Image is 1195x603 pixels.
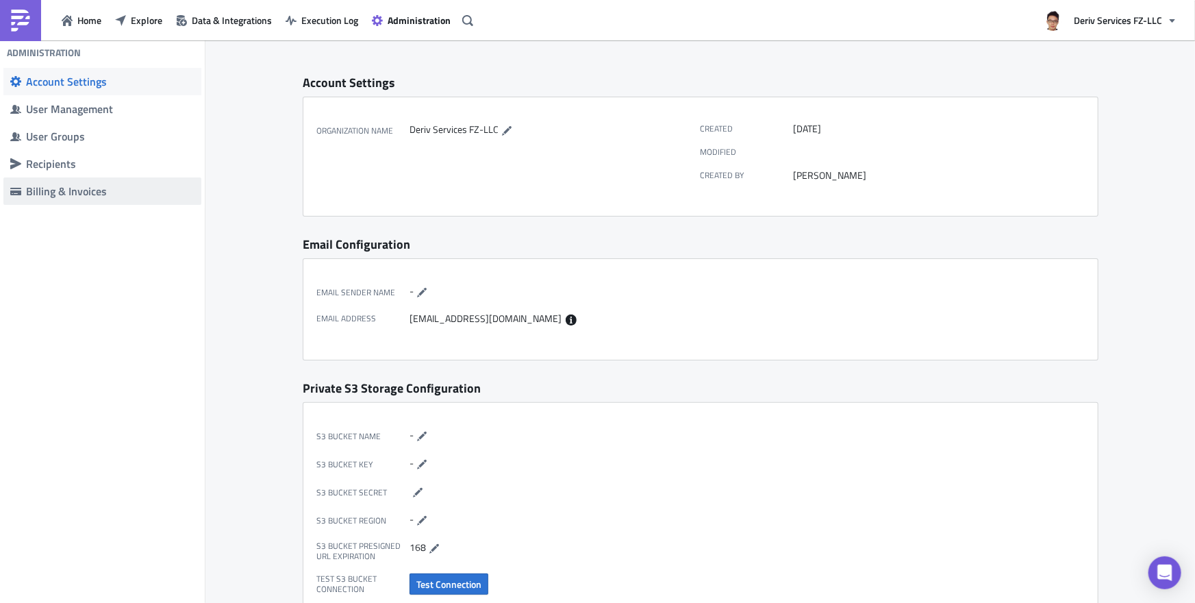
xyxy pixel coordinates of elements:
label: S3 Bucket Presigned URL expiration [317,541,410,562]
button: Test Connection [410,574,488,595]
span: Deriv Services FZ-LLC [410,123,499,137]
label: S3 Bucket Key [317,456,410,473]
span: 168 [410,540,426,554]
span: Home [77,13,101,27]
div: Open Intercom Messenger [1148,556,1181,589]
div: [PERSON_NAME] [793,169,1077,182]
span: Test Connection [416,577,481,591]
div: Account Settings [303,75,1098,90]
div: Private S3 Storage Configuration [303,380,1098,396]
label: Email Address [317,312,410,325]
label: S3 Bucket Secret [317,484,410,501]
img: PushMetrics [10,10,32,32]
div: [EMAIL_ADDRESS][DOMAIN_NAME] [410,312,693,325]
label: Organization Name [317,123,410,139]
button: Administration [365,10,457,31]
div: Email Configuration [303,236,1098,252]
button: Execution Log [279,10,365,31]
span: - [410,456,414,470]
div: Recipients [26,157,194,171]
span: - [410,428,414,442]
span: - [410,284,414,298]
button: Data & Integrations [169,10,279,31]
div: User Management [26,102,194,116]
label: Created by [701,169,794,182]
label: Test S3 Bucket Connection [317,574,410,595]
span: Deriv Services FZ-LLC [1074,13,1162,27]
span: Data & Integrations [192,13,272,27]
label: S3 Bucket Region [317,513,410,529]
label: Created [701,123,794,135]
label: S3 Bucket Name [317,428,410,445]
time: 2023-08-28T10:16:37Z [793,123,821,135]
h4: Administration [7,47,81,59]
button: Deriv Services FZ-LLC [1035,5,1185,36]
span: - [410,512,414,526]
div: User Groups [26,130,194,143]
span: Administration [388,13,451,27]
div: Account Settings [26,75,194,88]
span: Execution Log [301,13,358,27]
div: Billing & Invoices [26,184,194,198]
button: Explore [108,10,169,31]
button: Home [55,10,108,31]
img: Avatar [1042,9,1065,32]
label: Email Sender Name [317,284,410,301]
label: Modified [701,147,794,157]
span: Explore [131,13,162,27]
